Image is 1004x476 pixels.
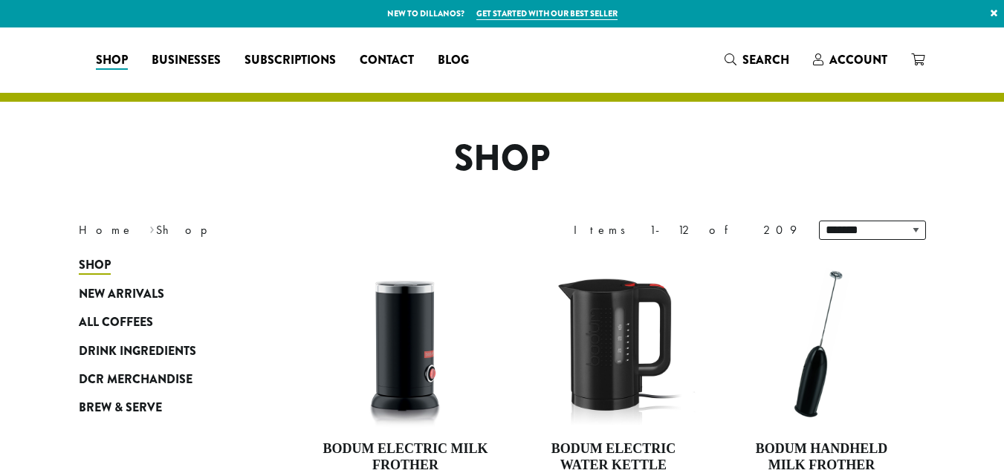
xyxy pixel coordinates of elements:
[79,394,257,422] a: Brew & Serve
[79,313,153,332] span: All Coffees
[149,216,155,239] span: ›
[79,256,111,275] span: Shop
[574,221,797,239] div: Items 1-12 of 209
[528,258,699,429] img: DP3955.01.png
[736,441,907,473] h4: Bodum Handheld Milk Frother
[713,48,801,72] a: Search
[79,336,257,365] a: Drink Ingredients
[736,258,907,429] img: DP3927.01-002.png
[68,137,937,180] h1: Shop
[79,342,196,361] span: Drink Ingredients
[84,48,140,72] a: Shop
[244,51,336,70] span: Subscriptions
[360,51,414,70] span: Contact
[320,258,490,429] img: DP3954.01-002.png
[79,222,134,238] a: Home
[829,51,887,68] span: Account
[79,399,162,417] span: Brew & Serve
[79,365,257,394] a: DCR Merchandise
[79,280,257,308] a: New Arrivals
[152,51,221,70] span: Businesses
[320,441,491,473] h4: Bodum Electric Milk Frother
[79,251,257,279] a: Shop
[742,51,789,68] span: Search
[528,441,699,473] h4: Bodum Electric Water Kettle
[79,285,164,304] span: New Arrivals
[79,221,480,239] nav: Breadcrumb
[476,7,618,20] a: Get started with our best seller
[96,51,128,70] span: Shop
[79,308,257,336] a: All Coffees
[79,371,192,389] span: DCR Merchandise
[438,51,469,70] span: Blog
